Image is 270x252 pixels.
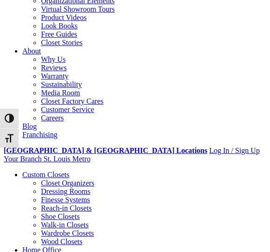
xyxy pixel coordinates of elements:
a: Customer Service [41,106,94,113]
a: Virtual Showroom Tours [41,5,115,13]
a: Warranty [41,72,68,80]
a: Sustainability [41,80,82,88]
a: Look Books [41,22,78,30]
a: Closet Factory Cares [41,97,103,105]
a: Franchising [22,131,58,139]
a: Your Branch St. Louis Metro [4,155,90,163]
a: About [22,47,41,55]
a: Media Room [41,89,80,97]
a: Walk-in Closets [41,221,88,229]
a: Careers [41,114,64,122]
a: Wardrobe Closets [41,229,94,237]
a: Reach-in Closets [41,204,92,212]
a: Finesse Systems [41,196,90,204]
a: Log In / Sign Up [209,146,259,154]
a: Dressing Rooms [41,187,90,195]
span: St. Louis Metro [43,155,90,163]
a: Closet Stories [41,39,82,46]
a: Custom Closets [22,171,69,179]
a: Blog [22,122,37,130]
span: Your Branch [4,155,41,163]
a: Reviews [41,64,67,72]
a: Product Videos [41,13,87,21]
a: Wood Closets [41,238,82,245]
a: Closet Organizers [41,179,94,187]
a: Free Guides [41,30,77,38]
a: Why Us [41,55,66,63]
a: [GEOGRAPHIC_DATA] & [GEOGRAPHIC_DATA] Locations [4,146,207,154]
a: Shoe Closets [41,212,80,220]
